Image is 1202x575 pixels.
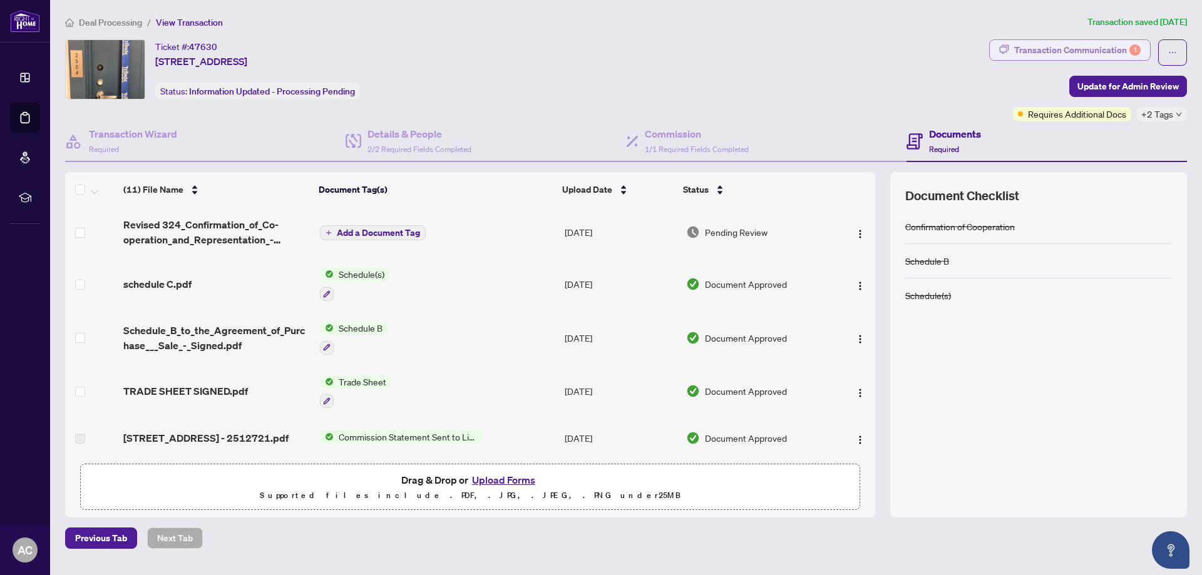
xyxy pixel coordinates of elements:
span: Document Approved [705,384,787,398]
span: 1/1 Required Fields Completed [645,145,749,154]
img: Status Icon [320,267,334,281]
button: Upload Forms [468,472,539,488]
span: View Transaction [156,17,223,28]
span: Deal Processing [79,17,142,28]
span: Schedule(s) [334,267,389,281]
button: Status IconTrade Sheet [320,375,391,409]
button: Open asap [1152,531,1189,569]
span: Status [683,183,709,196]
span: Upload Date [562,183,612,196]
button: Status IconSchedule B [320,321,388,355]
span: Previous Tab [75,528,127,548]
img: Document Status [686,431,700,445]
span: Schedule B [334,321,388,335]
span: Drag & Drop or [401,472,539,488]
h4: Documents [929,126,981,141]
span: [STREET_ADDRESS] - 2512721.pdf [123,430,289,445]
img: Logo [855,229,865,239]
div: 1 [1129,44,1141,56]
span: Document Approved [705,331,787,345]
span: Document Approved [705,431,787,445]
span: Drag & Drop orUpload FormsSupported files include .PDF, .JPG, .JPEG, .PNG under25MB [81,464,860,511]
span: Information Updated - Processing Pending [189,86,355,97]
span: AC [18,541,33,559]
button: Status IconCommission Statement Sent to Listing Brokerage [320,430,482,444]
th: Status [678,172,829,207]
td: [DATE] [560,311,681,365]
button: Logo [850,274,870,294]
td: [DATE] [560,418,681,458]
span: [STREET_ADDRESS] [155,54,247,69]
button: Logo [850,428,870,448]
span: (11) File Name [123,183,183,196]
th: Upload Date [557,172,678,207]
button: Update for Admin Review [1069,76,1187,97]
span: 2/2 Required Fields Completed [367,145,471,154]
th: Document Tag(s) [314,172,558,207]
td: [DATE] [560,207,681,257]
button: Add a Document Tag [320,225,426,240]
button: Status IconSchedule(s) [320,267,389,301]
span: Document Approved [705,277,787,291]
img: Logo [855,281,865,291]
div: Transaction Communication [1014,40,1141,60]
h4: Details & People [367,126,471,141]
span: Schedule_B_to_the_Agreement_of_Purchase___Sale_-_Signed.pdf [123,323,309,353]
td: [DATE] [560,257,681,311]
span: Add a Document Tag [337,228,420,237]
button: Logo [850,381,870,401]
div: Status: [155,83,360,99]
span: Requires Additional Docs [1028,107,1126,121]
th: (11) File Name [118,172,314,207]
button: Next Tab [147,527,203,549]
img: IMG-E12168582_1.jpg [66,40,145,99]
img: Document Status [686,384,700,398]
li: / [147,15,151,29]
span: home [65,18,74,27]
img: Status Icon [320,321,334,335]
img: Document Status [686,277,700,291]
span: +2 Tags [1141,107,1173,121]
div: Confirmation of Cooperation [905,220,1015,233]
button: Logo [850,222,870,242]
img: Logo [855,388,865,398]
img: Document Status [686,331,700,345]
span: Required [929,145,959,154]
img: Logo [855,334,865,344]
span: ellipsis [1168,48,1177,57]
span: Commission Statement Sent to Listing Brokerage [334,430,482,444]
span: schedule C.pdf [123,277,192,292]
span: 47630 [189,41,217,53]
span: Trade Sheet [334,375,391,389]
div: Ticket #: [155,39,217,54]
img: Logo [855,435,865,445]
span: Pending Review [705,225,768,239]
h4: Commission [645,126,749,141]
button: Transaction Communication1 [989,39,1151,61]
p: Supported files include .PDF, .JPG, .JPEG, .PNG under 25 MB [88,488,852,503]
span: Required [89,145,119,154]
div: Schedule B [905,254,949,268]
button: Previous Tab [65,527,137,549]
h4: Transaction Wizard [89,126,177,141]
span: plus [326,230,332,236]
td: [DATE] [560,365,681,419]
img: Status Icon [320,375,334,389]
span: down [1176,111,1182,118]
span: Revised 324_Confirmation_of_Co-operation_and_Representation_-_Tenant_Landlord_-_PropTx-OREA_-_Sig... [123,217,309,247]
img: Document Status [686,225,700,239]
button: Logo [850,328,870,348]
img: logo [10,9,40,33]
span: Document Checklist [905,187,1019,205]
button: Add a Document Tag [320,225,426,241]
article: Transaction saved [DATE] [1087,15,1187,29]
span: Update for Admin Review [1077,76,1179,96]
div: Schedule(s) [905,288,951,302]
img: Status Icon [320,430,334,444]
span: TRADE SHEET SIGNED.pdf [123,384,248,399]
